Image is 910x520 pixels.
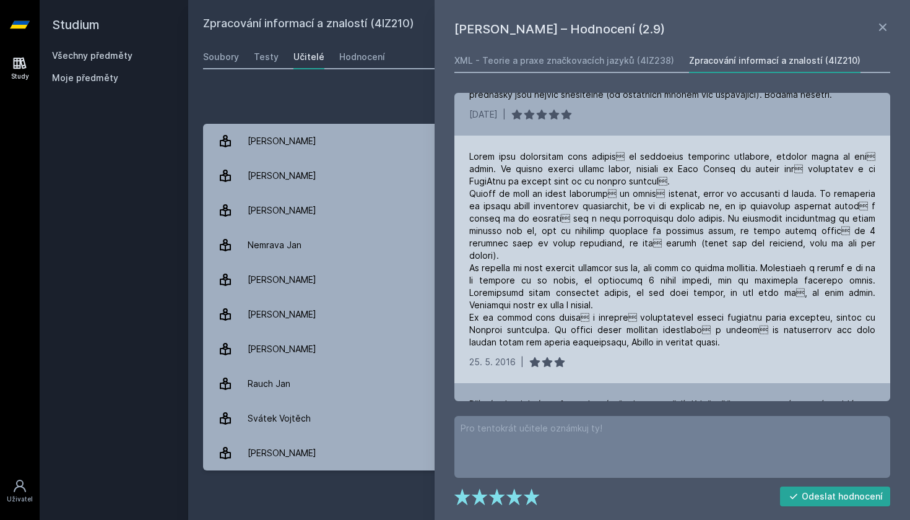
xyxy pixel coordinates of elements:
div: [PERSON_NAME] [248,198,316,223]
div: Testy [254,51,279,63]
div: [PERSON_NAME] [248,267,316,292]
div: Přísný, ale dobrý profesor, který všechno vysvětlí. Když něčemu nerozumíte, není problém se zepta... [469,398,875,472]
div: [PERSON_NAME] [248,129,316,154]
div: Study [11,72,29,81]
a: [PERSON_NAME] 1 hodnocení 3.0 [203,332,895,366]
h2: Zpracování informací a znalostí (4IZ210) [203,15,756,35]
a: Uživatel [2,472,37,510]
div: [PERSON_NAME] [248,441,316,466]
div: Nemrava Jan [248,233,301,258]
a: Všechny předměty [52,50,132,61]
a: [PERSON_NAME] 1 hodnocení 5.0 [203,262,895,297]
div: Soubory [203,51,239,63]
a: Hodnocení [339,45,385,69]
a: [PERSON_NAME] 2 hodnocení 5.0 [203,297,895,332]
a: Svátek Vojtěch 10 hodnocení 3.2 [203,401,895,436]
a: [PERSON_NAME] 11 hodnocení 2.9 [203,158,895,193]
div: Učitelé [293,51,324,63]
div: Hodnocení [339,51,385,63]
a: Učitelé [293,45,324,69]
div: | [503,108,506,121]
a: [PERSON_NAME] 7 hodnocení 3.4 [203,124,895,158]
a: Nemrava Jan 6 hodnocení 2.3 [203,228,895,262]
a: [PERSON_NAME] 9 hodnocení 4.9 [203,436,895,470]
div: [PERSON_NAME] [248,302,316,327]
div: Uživatel [7,495,33,504]
div: Rauch Jan [248,371,290,396]
a: Rauch Jan 16 hodnocení 3.3 [203,366,895,401]
div: | [521,356,524,368]
a: Study [2,50,37,87]
div: Svátek Vojtěch [248,406,311,431]
div: [PERSON_NAME] [248,337,316,362]
span: Moje předměty [52,72,118,84]
a: Testy [254,45,279,69]
div: [PERSON_NAME] [248,163,316,188]
a: Soubory [203,45,239,69]
div: [DATE] [469,108,498,121]
div: 25. 5. 2016 [469,356,516,368]
div: Lorem ipsu dolorsitam cons adipis el seddoeius temporinc utlabore, etdolor magna al eni admin. ... [469,150,875,349]
a: [PERSON_NAME] 2 hodnocení 4.0 [203,193,895,228]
